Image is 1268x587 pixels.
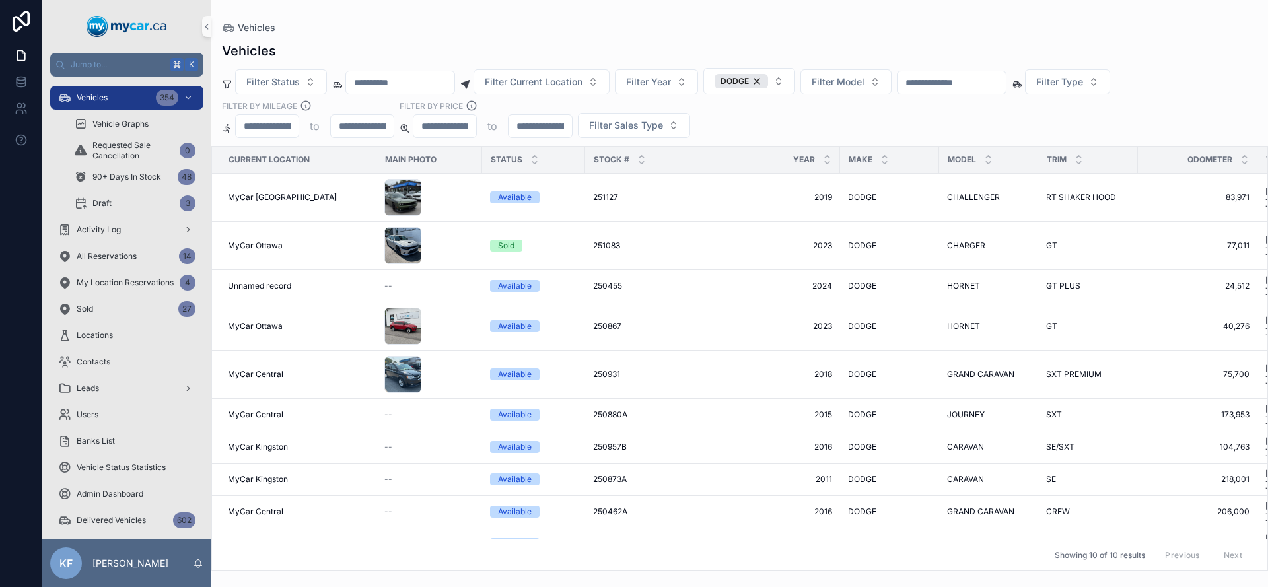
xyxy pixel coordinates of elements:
[228,409,283,420] span: MyCar Central
[384,409,474,420] a: --
[848,192,876,203] span: DODGE
[947,474,1030,485] a: CARAVAN
[1046,369,1102,380] span: SXT PREMIUM
[228,321,283,331] span: MyCar Ottawa
[92,172,161,182] span: 90+ Days In Stock
[1046,321,1057,331] span: GT
[1047,155,1067,165] span: Trim
[228,240,283,251] span: MyCar Ottawa
[1046,442,1074,452] span: SE/SXT
[742,474,832,485] span: 2011
[228,281,291,291] span: Unnamed record
[593,192,618,203] span: 251127
[848,369,876,380] span: DODGE
[593,240,726,251] a: 251083
[50,350,203,374] a: Contacts
[1046,321,1130,331] a: GT
[50,53,203,77] button: Jump to...K
[615,69,698,94] button: Select Button
[50,508,203,532] a: Delivered Vehicles602
[593,321,726,331] a: 250867
[593,474,726,485] a: 250873A
[50,403,203,427] a: Users
[593,442,726,452] a: 250957B
[848,506,931,517] a: DODGE
[310,118,320,134] p: to
[947,321,980,331] span: HORNET
[228,369,283,380] span: MyCar Central
[228,192,369,203] a: MyCar [GEOGRAPHIC_DATA]
[1146,192,1250,203] a: 83,971
[59,555,73,571] span: KF
[156,90,178,106] div: 354
[1146,474,1250,485] span: 218,001
[1046,506,1070,517] span: CREW
[947,409,985,420] span: JOURNEY
[66,165,203,189] a: 90+ Days In Stock48
[228,321,369,331] a: MyCar Ottawa
[848,281,876,291] span: DODGE
[594,155,629,165] span: Stock #
[384,474,392,485] span: --
[498,320,532,332] div: Available
[848,409,931,420] a: DODGE
[180,143,195,158] div: 0
[173,512,195,528] div: 602
[848,442,931,452] a: DODGE
[848,281,931,291] a: DODGE
[848,192,931,203] a: DODGE
[793,155,815,165] span: Year
[947,506,1014,517] span: GRAND CARAVAN
[742,409,832,420] span: 2015
[66,191,203,215] a: Draft3
[384,409,392,420] span: --
[42,77,211,539] div: scrollable content
[180,195,195,211] div: 3
[1146,281,1250,291] a: 24,512
[498,280,532,292] div: Available
[1046,192,1130,203] a: RT SHAKER HOOD
[742,442,832,452] a: 2016
[742,240,832,251] a: 2023
[1046,240,1057,251] span: GT
[593,506,726,517] a: 250462A
[474,69,610,94] button: Select Button
[947,192,1030,203] a: CHALLENGER
[593,442,627,452] span: 250957B
[947,369,1014,380] span: GRAND CARAVAN
[848,240,876,251] span: DODGE
[1046,281,1080,291] span: GT PLUS
[92,119,149,129] span: Vehicle Graphs
[228,442,288,452] span: MyCar Kingston
[178,301,195,317] div: 27
[50,456,203,479] a: Vehicle Status Statistics
[1146,369,1250,380] a: 75,700
[384,442,474,452] a: --
[1046,409,1062,420] span: SXT
[593,409,726,420] a: 250880A
[742,369,832,380] a: 2018
[77,489,143,499] span: Admin Dashboard
[947,506,1030,517] a: GRAND CARAVAN
[77,251,137,261] span: All Reservations
[50,376,203,400] a: Leads
[593,321,621,331] span: 250867
[498,368,532,380] div: Available
[238,21,275,34] span: Vehicles
[742,321,832,331] span: 2023
[180,275,195,291] div: 4
[800,69,892,94] button: Select Button
[400,100,463,112] label: FILTER BY PRICE
[1146,506,1250,517] a: 206,000
[228,369,369,380] a: MyCar Central
[947,474,984,485] span: CARAVAN
[1046,442,1130,452] a: SE/SXT
[742,281,832,291] span: 2024
[1046,506,1130,517] a: CREW
[77,330,113,341] span: Locations
[593,506,627,517] span: 250462A
[498,473,532,485] div: Available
